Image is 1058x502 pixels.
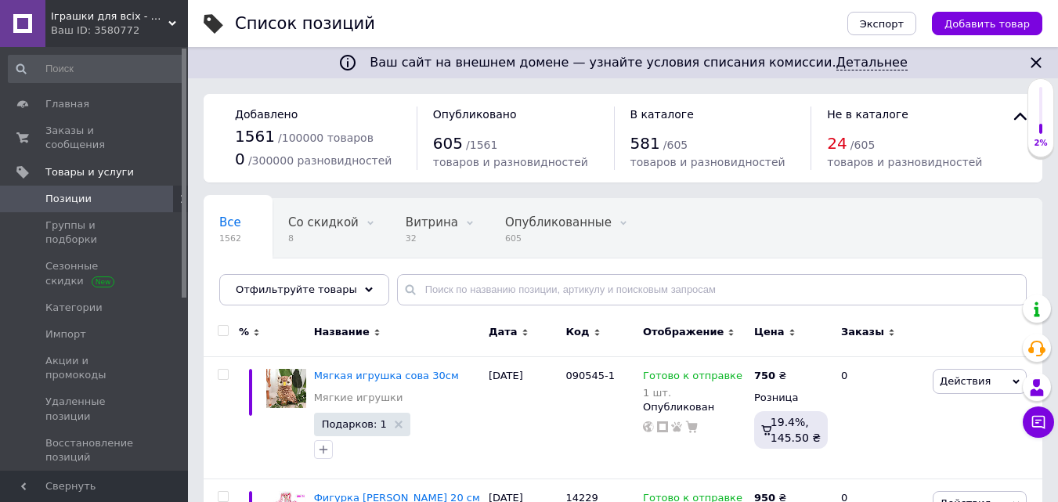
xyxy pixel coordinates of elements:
span: Сезонные скидки [45,259,145,287]
span: / 605 [663,139,688,151]
a: Мягкая игрушка сова 30см [314,370,459,381]
input: Поиск [8,55,185,83]
span: Категории [45,301,103,315]
span: / 1561 [466,139,497,151]
button: Чат с покупателем [1023,406,1054,438]
span: Добавить товар [944,18,1030,30]
span: Главная [45,97,89,111]
div: Ваш ID: 3580772 [51,23,188,38]
span: / 100000 товаров [278,132,374,144]
b: 750 [754,370,775,381]
span: товаров и разновидностей [827,156,982,168]
span: Действия [940,375,991,387]
span: Скрытые [219,275,275,289]
span: Удаленные позиции [45,395,145,423]
span: Дата [489,325,518,339]
span: Группы и подборки [45,218,145,247]
div: Опубликован [643,400,746,414]
span: Витрина [406,215,458,229]
span: / 300000 разновидностей [248,154,392,167]
span: Опубликовано [433,108,517,121]
span: 090545-1 [565,370,615,381]
div: Розница [754,391,828,405]
span: Добавлено [235,108,298,121]
div: 2% [1028,138,1053,149]
a: Детальнее [836,55,908,70]
a: Мягкие игрушки [314,391,403,405]
span: Экспорт [860,18,904,30]
span: Заказы и сообщения [45,124,145,152]
span: Ваш сайт на внешнем домене — узнайте условия списания комиссии. [370,55,908,70]
span: 24 [827,134,847,153]
span: 0 [235,150,245,168]
span: Не в каталоге [827,108,908,121]
span: Все [219,215,241,229]
span: 19.4%, 145.50 ₴ [771,416,821,444]
span: товаров и разновидностей [433,156,588,168]
span: 1562 [219,233,241,244]
span: / 605 [850,139,875,151]
span: % [239,325,249,339]
span: Отфильтруйте товары [236,284,357,295]
svg: Закрыть [1027,53,1045,72]
span: 605 [433,134,463,153]
span: 581 [630,134,660,153]
div: 1 шт. [643,387,742,399]
span: В каталоге [630,108,694,121]
span: Іграшки для всіх - магазин іграшок для дорослих та дітей [51,9,168,23]
button: Экспорт [847,12,916,35]
div: 0 [832,356,929,479]
span: Готово к отправке [643,370,742,386]
button: Добавить товар [932,12,1042,35]
span: Со скидкой [288,215,359,229]
div: [DATE] [485,356,562,479]
img: Мягкая игрушка сова 30см [266,369,306,409]
span: 1561 [235,127,275,146]
span: Товары и услуги [45,165,134,179]
span: Подарков: 1 [322,419,387,429]
div: ₴ [754,369,786,383]
div: Список позиций [235,16,375,32]
span: Отображение [643,325,724,339]
span: 8 [288,233,359,244]
span: Заказы [841,325,884,339]
span: Цена [754,325,785,339]
span: 32 [406,233,458,244]
span: Позиции [45,192,92,206]
span: Импорт [45,327,86,341]
input: Поиск по названию позиции, артикулу и поисковым запросам [397,274,1027,305]
span: Опубликованные [505,215,612,229]
span: Восстановление позиций [45,436,145,464]
span: Код [565,325,589,339]
span: Акции и промокоды [45,354,145,382]
span: товаров и разновидностей [630,156,785,168]
span: Название [314,325,370,339]
span: 605 [505,233,612,244]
